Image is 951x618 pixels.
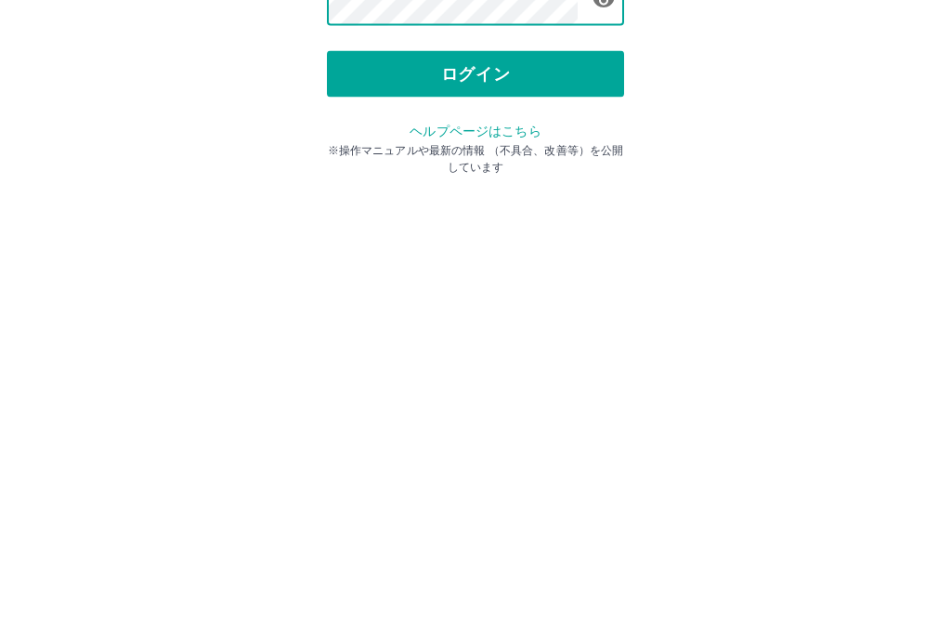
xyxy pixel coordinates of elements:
a: ヘルプページはこちら [410,394,541,409]
label: パスワード [340,239,389,253]
label: 社員番号 [340,174,379,188]
h2: ログイン [415,117,537,152]
button: ログイン [327,322,624,368]
p: ※操作マニュアルや最新の情報 （不具合、改善等）を公開しています [327,413,624,446]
